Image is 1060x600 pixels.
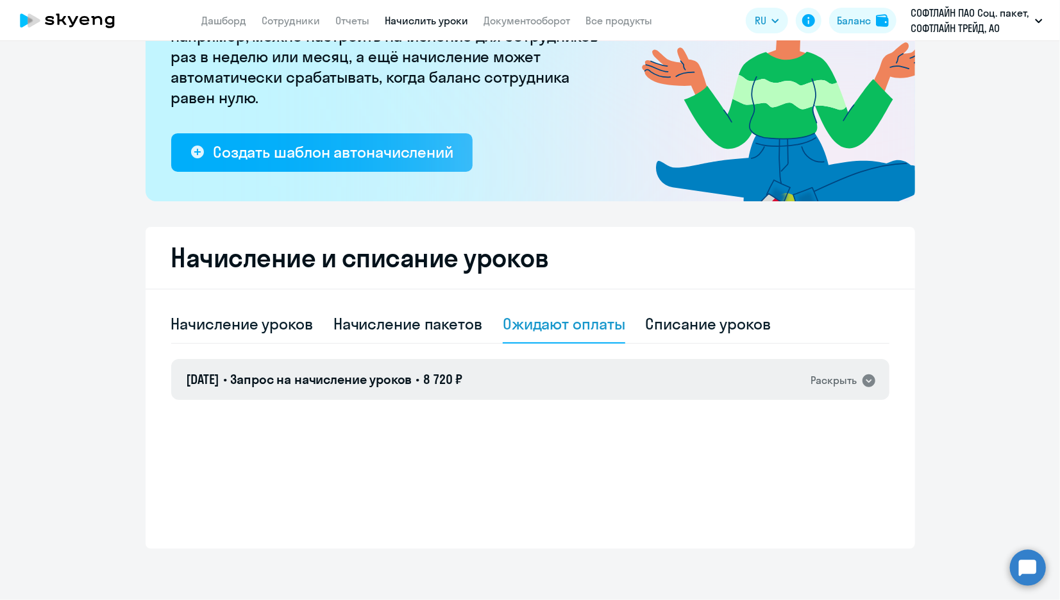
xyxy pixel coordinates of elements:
div: Создать шаблон автоначислений [213,142,453,162]
button: СОФТЛАЙН ПАО Соц. пакет, СОФТЛАЙН ТРЕЙД, АО [904,5,1049,36]
a: Документооборот [484,14,571,27]
img: balance [876,14,889,27]
h2: Начисление и списание уроков [171,242,889,273]
a: Начислить уроки [385,14,469,27]
button: Балансbalance [829,8,896,33]
div: Ожидают оплаты [503,313,625,334]
span: RU [755,13,766,28]
div: Начисление пакетов [333,313,482,334]
a: Все продукты [586,14,653,27]
div: Начисление уроков [171,313,313,334]
button: Создать шаблон автоначислений [171,133,473,172]
span: Запрос на начисление уроков [230,371,412,387]
p: СОФТЛАЙН ПАО Соц. пакет, СОФТЛАЙН ТРЕЙД, АО [911,5,1030,36]
a: Дашборд [202,14,247,27]
a: Сотрудники [262,14,321,27]
a: Отчеты [336,14,370,27]
span: • [223,371,227,387]
div: Раскрыть [811,372,857,388]
span: • [416,371,419,387]
span: [DATE] [187,371,219,387]
button: RU [746,8,788,33]
div: Баланс [837,13,871,28]
div: Списание уроков [646,313,771,334]
span: 8 720 ₽ [423,371,462,387]
p: [PERSON_NAME] больше не придётся начислять вручную. Например, можно настроить начисление для сотр... [171,5,607,108]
